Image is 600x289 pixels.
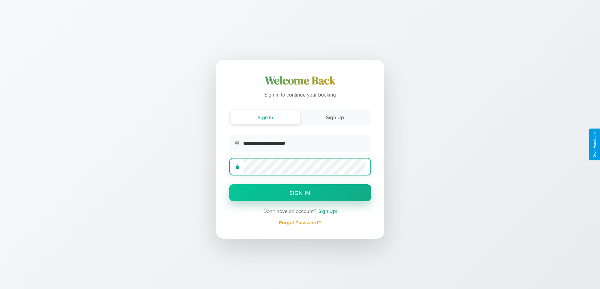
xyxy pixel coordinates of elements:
div: Give Feedback [592,132,597,157]
span: Sign Up! [318,208,337,214]
div: Don't have an account? [229,208,371,214]
button: Sign Up [300,110,370,124]
button: Sign In [231,110,300,124]
button: Sign In [229,184,371,201]
h1: Welcome Back [229,73,371,88]
a: Forgot Password? [279,220,321,225]
p: Sign in to continue your booking [229,91,371,100]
